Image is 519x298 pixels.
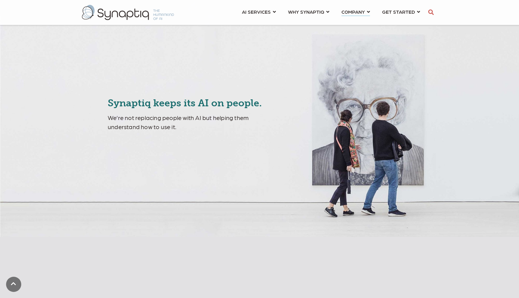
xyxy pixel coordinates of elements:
a: AI SERVICES [242,6,276,17]
span: WHY SYNAPTIQ [288,8,324,16]
a: COMPANY [341,6,370,17]
span: GET STARTED [382,8,415,16]
a: WHY SYNAPTIQ [288,6,329,17]
span: AI SERVICES [242,8,271,16]
span: COMPANY [341,8,365,16]
nav: menu [236,2,426,23]
p: We’re not replacing people with AI but helping them understand how to use it. [108,113,282,131]
span: Synaptiq keeps its AI on people. [108,97,262,109]
img: synaptiq logo-2 [82,5,174,20]
a: GET STARTED [382,6,420,17]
